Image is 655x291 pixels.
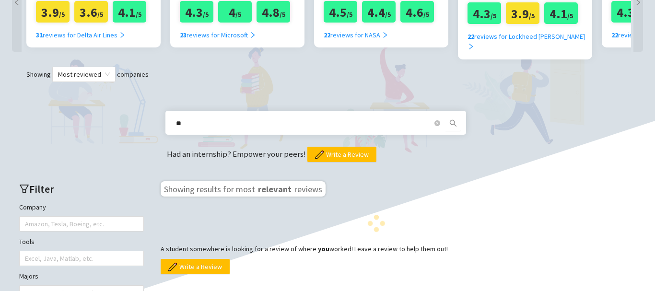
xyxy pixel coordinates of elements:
span: /5 [280,10,285,19]
div: 4.3 [468,2,501,24]
div: Showing companies [10,67,645,82]
b: 31 [36,31,43,39]
span: /5 [97,10,103,19]
span: /5 [235,10,241,19]
b: 22 [324,31,330,39]
a: 31reviews for Delta Air Lines right [36,23,126,40]
span: /5 [347,10,352,19]
div: reviews for Microsoft [180,30,256,40]
span: right [249,32,256,38]
div: 3.6 [74,1,108,23]
label: Tools [19,236,35,247]
b: 22 [611,31,618,39]
img: pencil.png [168,263,177,271]
button: Write a Review [307,147,376,162]
span: Most reviewed [58,67,110,81]
div: 4.3 [180,1,213,23]
a: 23reviews for Microsoft right [180,23,256,40]
span: /5 [385,10,391,19]
span: /5 [491,12,496,20]
h2: Filter [19,181,144,197]
span: relevant [257,182,292,194]
div: 4.8 [257,1,290,23]
span: right [119,32,126,38]
div: reviews for Delta Air Lines [36,30,126,40]
div: reviews for Lockheed [PERSON_NAME] [468,31,590,52]
span: /5 [136,10,141,19]
b: you [318,244,329,253]
button: Write a Review [161,259,230,274]
a: 22reviews for Lockheed [PERSON_NAME] right [468,24,590,52]
span: /5 [59,10,65,19]
span: search [446,119,460,127]
span: close-circle [434,120,440,126]
span: /5 [567,12,573,20]
span: /5 [203,10,209,19]
div: 4.3 [611,1,645,23]
span: filter [19,184,29,194]
span: /5 [529,12,535,20]
p: A student somewhere is looking for a review of where worked! Leave a review to help them out! [161,244,592,254]
span: Had an internship? Empower your peers! [167,149,307,159]
span: right [468,43,474,50]
div: 4.1 [544,2,578,24]
b: 23 [180,31,187,39]
div: 4.5 [324,1,357,23]
span: right [382,32,388,38]
div: 3.9 [36,1,70,23]
label: Majors [19,271,38,281]
div: 3.9 [506,2,539,24]
img: pencil.png [315,151,324,159]
span: Write a Review [179,261,222,272]
span: /5 [423,10,429,19]
input: Tools [25,253,27,264]
div: reviews for NASA [324,30,388,40]
label: Company [19,202,46,212]
div: 4.6 [400,1,434,23]
div: 4 [218,1,252,23]
b: 22 [468,32,474,41]
div: 4.1 [113,1,146,23]
a: 22reviews for NASA right [324,23,388,40]
h3: Showing results for most reviews [161,181,326,197]
div: 4.4 [362,1,396,23]
button: search [445,116,461,131]
span: Write a Review [326,149,369,160]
